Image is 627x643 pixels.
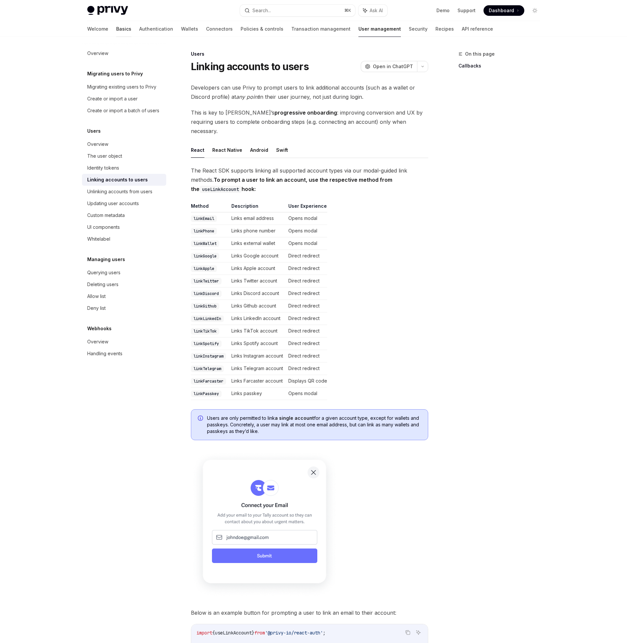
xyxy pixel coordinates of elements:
[82,186,166,198] a: Unlinking accounts from users
[82,209,166,221] a: Custom metadata
[358,21,401,37] a: User management
[191,378,226,385] code: linkFarcaster
[82,81,166,93] a: Migrating existing users to Privy
[291,21,351,37] a: Transaction management
[181,21,198,37] a: Wallets
[286,300,327,312] td: Direct redirect
[206,21,233,37] a: Connectors
[191,451,338,598] img: Sample prompt to link a user's email after they have logged in
[229,388,286,400] td: Links passkey
[191,166,428,194] span: The React SDK supports linking all supported account types via our modal-guided link methods.
[191,203,229,212] th: Method
[462,21,493,37] a: API reference
[82,336,166,348] a: Overview
[229,262,286,275] td: Links Apple account
[191,108,428,136] span: This is key to [PERSON_NAME]’s : improving conversion and UX by requiring users to complete onboa...
[286,212,327,225] td: Opens modal
[286,325,327,337] td: Direct redirect
[191,328,219,335] code: linkTikTok
[87,211,125,219] div: Custom metadata
[139,21,173,37] a: Authentication
[229,350,286,362] td: Links Instagram account
[229,375,286,388] td: Links Farcaster account
[370,7,383,14] span: Ask AI
[191,253,219,259] code: linkGoogle
[87,107,159,115] div: Create or import a batch of users
[87,269,120,277] div: Querying users
[457,7,476,14] a: Support
[191,176,392,192] strong: To prompt a user to link an account, use the respective method from the hook:
[373,63,413,70] span: Open in ChatGPT
[198,415,204,422] svg: Info
[191,390,222,397] code: linkPasskey
[286,250,327,262] td: Direct redirect
[435,21,454,37] a: Recipes
[286,275,327,287] td: Direct redirect
[191,608,428,617] span: Below is an example button for prompting a user to link an email to their account:
[82,290,166,302] a: Allow list
[191,315,224,322] code: linkLinkedIn
[191,340,222,347] code: linkSpotify
[191,61,309,72] h1: Linking accounts to users
[191,51,428,57] div: Users
[191,365,224,372] code: linkTelegram
[323,630,326,636] span: ;
[87,304,106,312] div: Deny list
[275,415,314,421] strong: a single account
[191,240,219,247] code: linkWallet
[414,628,423,637] button: Ask AI
[286,237,327,250] td: Opens modal
[82,348,166,360] a: Handling events
[87,338,108,346] div: Overview
[87,70,143,78] h5: Migrating users to Privy
[229,250,286,262] td: Links Google account
[286,312,327,325] td: Direct redirect
[276,142,288,158] button: Swift
[87,127,101,135] h5: Users
[361,61,417,72] button: Open in ChatGPT
[191,353,226,360] code: linkInstagram
[191,278,222,284] code: linkTwitter
[286,203,327,212] th: User Experience
[286,262,327,275] td: Direct redirect
[241,21,283,37] a: Policies & controls
[215,630,252,636] span: useLinkAccount
[229,337,286,350] td: Links Spotify account
[87,350,122,358] div: Handling events
[530,5,540,16] button: Toggle dark mode
[82,150,166,162] a: The user object
[229,225,286,237] td: Links phone number
[87,152,122,160] div: The user object
[229,237,286,250] td: Links external wallet
[82,198,166,209] a: Updating user accounts
[87,49,108,57] div: Overview
[286,337,327,350] td: Direct redirect
[82,221,166,233] a: UI components
[87,176,148,184] div: Linking accounts to users
[191,142,204,158] button: React
[87,235,110,243] div: Whitelabel
[229,212,286,225] td: Links email address
[82,174,166,186] a: Linking accounts to users
[229,275,286,287] td: Links Twitter account
[87,255,125,263] h5: Managing users
[252,630,254,636] span: }
[229,312,286,325] td: Links LinkedIn account
[409,21,428,37] a: Security
[82,105,166,117] a: Create or import a batch of users
[82,162,166,174] a: Identity tokens
[286,225,327,237] td: Opens modal
[82,47,166,59] a: Overview
[229,203,286,212] th: Description
[87,21,108,37] a: Welcome
[87,83,156,91] div: Migrating existing users to Privy
[116,21,131,37] a: Basics
[87,6,128,15] img: light logo
[229,362,286,375] td: Links Telegram account
[196,630,212,636] span: import
[191,215,217,222] code: linkEmail
[436,7,450,14] a: Demo
[286,388,327,400] td: Opens modal
[87,188,152,196] div: Unlinking accounts from users
[82,233,166,245] a: Whitelabel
